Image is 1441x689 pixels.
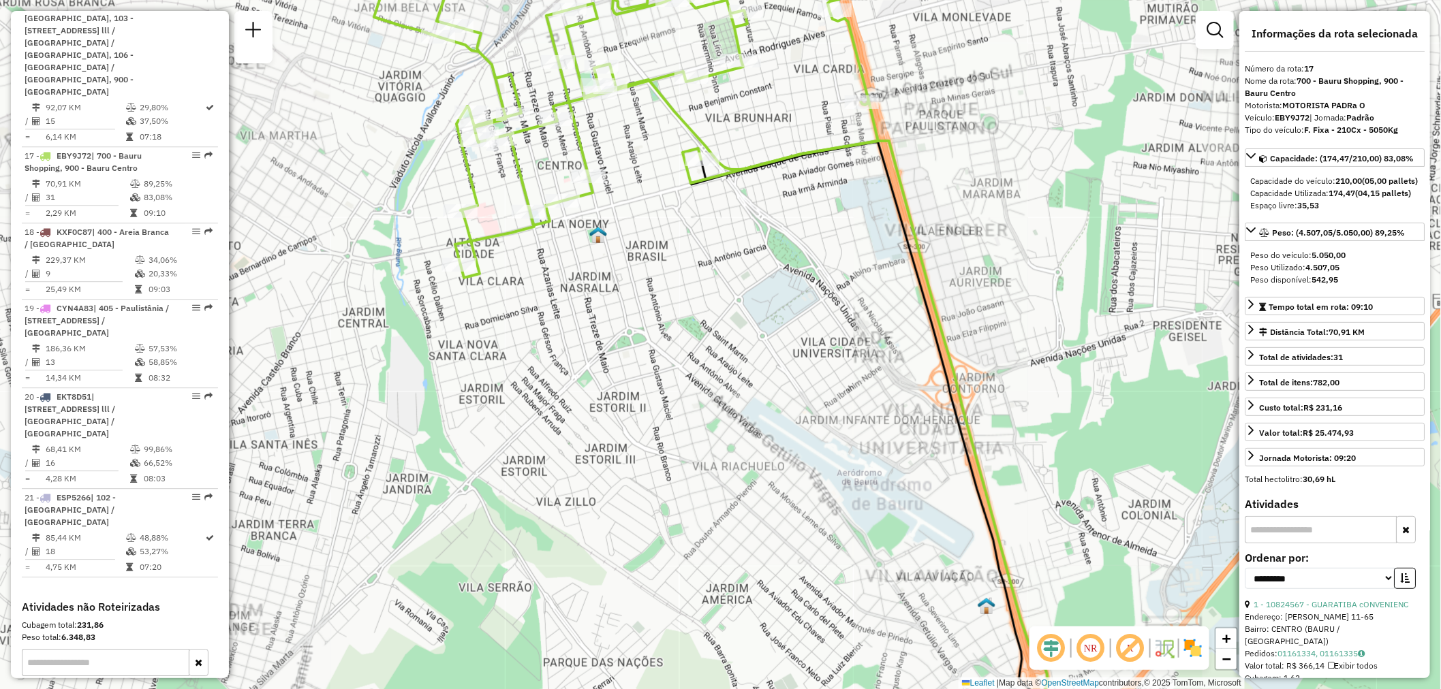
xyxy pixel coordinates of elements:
[1259,452,1356,464] div: Jornada Motorista: 09:20
[25,267,31,281] td: /
[25,355,31,369] td: /
[1259,427,1354,439] div: Valor total:
[32,270,40,278] i: Total de Atividades
[45,191,129,204] td: 31
[1245,27,1425,40] h4: Informações da rota selecionada
[1250,250,1346,260] span: Peso do veículo:
[139,101,205,114] td: 29,80%
[1245,347,1425,366] a: Total de atividades:31
[148,342,213,355] td: 57,53%
[1216,628,1237,649] a: Zoom in
[25,150,142,173] span: 17 -
[1245,76,1404,98] strong: 700 - Bauru Shopping, 900 - Bauru Centro
[1245,549,1425,566] label: Ordenar por:
[126,133,133,141] i: Tempo total em rota
[25,130,31,144] td: =
[135,256,145,264] i: % de utilização do peso
[1277,648,1365,658] a: 01161334, 01161335
[589,226,607,244] img: Bauru
[25,492,116,527] span: 21 -
[1153,637,1175,659] img: Fluxo de ruas
[1305,262,1339,272] strong: 4.507,05
[1304,125,1398,135] strong: F. Fixa - 210Cx - 5050Kg
[32,547,40,556] i: Total de Atividades
[204,392,213,400] em: Rota exportada
[45,443,129,456] td: 68,41 KM
[1245,473,1425,485] div: Total hectolitro:
[45,267,134,281] td: 9
[1259,352,1343,362] span: Total de atividades:
[1362,176,1418,186] strong: (05,00 pallets)
[1201,16,1228,44] a: Exibir filtros
[1358,650,1365,658] i: Observações
[1250,175,1419,187] div: Capacidade do veículo:
[1245,223,1425,241] a: Peso: (4.507,05/5.050,00) 89,25%
[1245,63,1425,75] div: Número da rota:
[126,563,133,571] i: Tempo total em rota
[25,303,169,338] span: 19 -
[1245,673,1300,683] span: Cubagem: 1,62
[139,545,205,558] td: 53,27%
[135,374,142,382] i: Tempo total em rota
[1250,274,1419,286] div: Peso disponível:
[192,151,200,159] em: Opções
[962,678,995,688] a: Leaflet
[1329,327,1365,337] span: 70,91 KM
[192,392,200,400] em: Opções
[45,177,129,191] td: 70,91 KM
[143,206,212,220] td: 09:10
[1035,632,1068,664] span: Ocultar deslocamento
[1245,423,1425,441] a: Valor total:R$ 25.474,93
[204,227,213,236] em: Rota exportada
[45,472,129,485] td: 4,28 KM
[130,180,140,188] i: % de utilização do peso
[148,371,213,385] td: 08:32
[148,283,213,296] td: 09:03
[57,391,91,402] span: EKT8D51
[57,492,91,502] span: ESP5266
[22,631,218,643] div: Peso total:
[1222,630,1231,647] span: +
[22,619,218,631] div: Cubagem total:
[25,114,31,128] td: /
[130,475,137,483] i: Tempo total em rota
[57,150,91,161] span: EBY9J72
[1245,75,1425,99] div: Nome da rota:
[25,283,31,296] td: =
[206,103,215,112] i: Rota otimizada
[1245,647,1425,660] div: Pedidos:
[143,191,212,204] td: 83,08%
[130,459,140,467] i: % de utilização da cubagem
[25,545,31,558] td: /
[148,253,213,267] td: 34,06%
[206,534,215,542] i: Rota otimizada
[1394,568,1416,589] button: Ordem crescente
[1329,188,1355,198] strong: 174,47
[192,227,200,236] em: Opções
[1270,153,1414,163] span: Capacidade: (174,47/210,00) 83,08%
[1272,227,1405,238] span: Peso: (4.507,05/5.050,00) 89,25%
[1245,297,1425,315] a: Tempo total em rota: 09:10
[1245,398,1425,416] a: Custo total:R$ 231,16
[1254,599,1408,609] a: 1 - 10824567 - GUARATIBA cONVENIENC
[143,456,212,470] td: 66,52%
[1335,176,1362,186] strong: 210,00
[192,493,200,501] em: Opções
[1245,660,1425,672] div: Valor total: R$ 366,14
[45,545,125,558] td: 18
[1269,302,1373,312] span: Tempo total em rota: 09:10
[1245,112,1425,124] div: Veículo:
[204,304,213,312] em: Rota exportada
[32,256,40,264] i: Distância Total
[45,355,134,369] td: 13
[126,547,136,556] i: % de utilização da cubagem
[25,191,31,204] td: /
[25,150,142,173] span: | 700 - Bauru Shopping, 900 - Bauru Centro
[45,456,129,470] td: 16
[1259,376,1339,389] div: Total de itens:
[192,304,200,312] em: Opções
[32,103,40,112] i: Distância Total
[1304,63,1314,74] strong: 17
[1303,402,1342,413] strong: R$ 231,16
[45,371,134,385] td: 14,34 KM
